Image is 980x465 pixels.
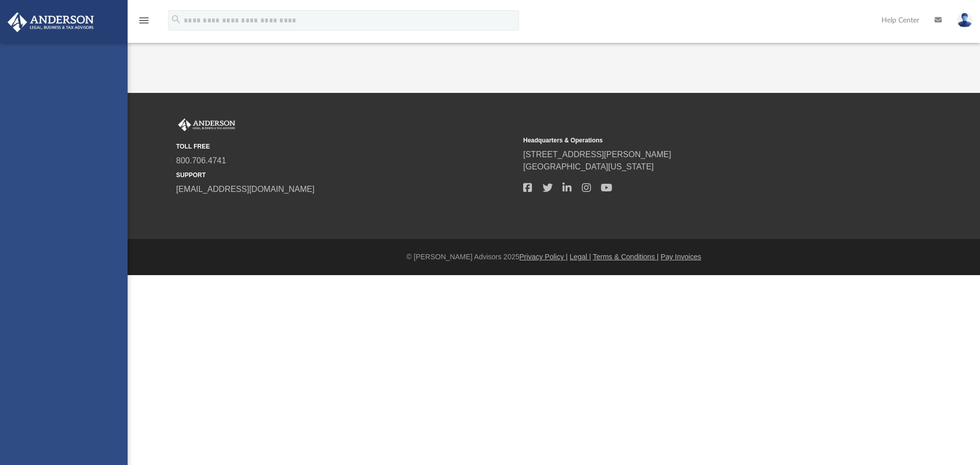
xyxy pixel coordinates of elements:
a: 800.706.4741 [176,156,226,165]
a: Privacy Policy | [520,253,568,261]
a: [GEOGRAPHIC_DATA][US_STATE] [523,162,654,171]
small: Headquarters & Operations [523,136,863,145]
img: Anderson Advisors Platinum Portal [176,118,237,132]
a: [STREET_ADDRESS][PERSON_NAME] [523,150,671,159]
a: Legal | [570,253,591,261]
a: menu [138,19,150,27]
a: [EMAIL_ADDRESS][DOMAIN_NAME] [176,185,314,193]
small: TOLL FREE [176,142,516,151]
a: Terms & Conditions | [593,253,659,261]
a: Pay Invoices [660,253,701,261]
img: Anderson Advisors Platinum Portal [5,12,97,32]
div: © [PERSON_NAME] Advisors 2025 [128,252,980,262]
small: SUPPORT [176,170,516,180]
i: search [170,14,182,25]
i: menu [138,14,150,27]
img: User Pic [957,13,972,28]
